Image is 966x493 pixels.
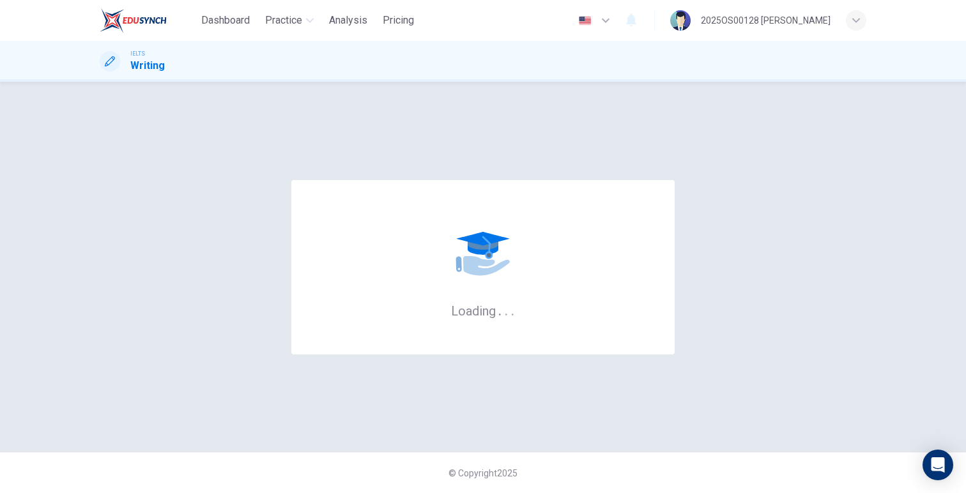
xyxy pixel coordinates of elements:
[100,8,167,33] img: EduSynch logo
[701,13,831,28] div: 2025OS00128 [PERSON_NAME]
[265,13,302,28] span: Practice
[498,299,502,320] h6: .
[130,49,145,58] span: IELTS
[378,9,419,32] button: Pricing
[329,13,367,28] span: Analysis
[260,9,319,32] button: Practice
[448,468,517,478] span: © Copyright 2025
[100,8,196,33] a: EduSynch logo
[451,302,515,319] h6: Loading
[196,9,255,32] button: Dashboard
[383,13,414,28] span: Pricing
[923,450,953,480] div: Open Intercom Messenger
[510,299,515,320] h6: .
[504,299,509,320] h6: .
[670,10,691,31] img: Profile picture
[577,16,593,26] img: en
[201,13,250,28] span: Dashboard
[130,58,165,73] h1: Writing
[324,9,372,32] button: Analysis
